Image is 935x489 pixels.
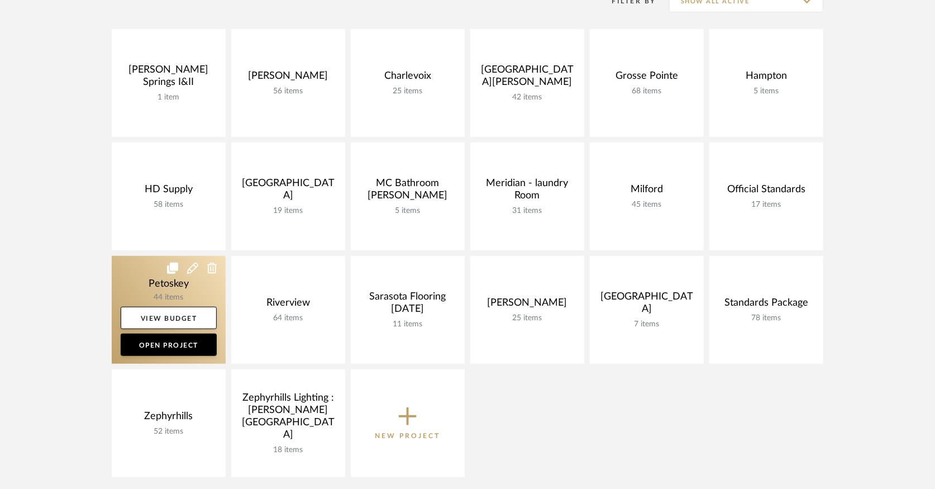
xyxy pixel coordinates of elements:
div: 31 items [479,206,575,216]
div: 25 items [479,314,575,323]
div: 5 items [360,206,456,216]
p: New Project [375,430,441,441]
div: Zephyrhills Lighting : [PERSON_NAME][GEOGRAPHIC_DATA] [240,392,336,445]
div: Milford [599,183,695,200]
div: HD Supply [121,183,217,200]
button: New Project [351,369,465,477]
div: 45 items [599,200,695,210]
div: [GEOGRAPHIC_DATA] [240,177,336,206]
div: 58 items [121,200,217,210]
div: Official Standards [718,183,814,200]
div: Riverview [240,297,336,314]
div: 5 items [718,87,814,96]
div: 7 items [599,320,695,329]
div: 25 items [360,87,456,96]
div: [PERSON_NAME] [479,297,575,314]
div: 17 items [718,200,814,210]
div: Meridian - laundry Room [479,177,575,206]
div: Zephyrhills [121,410,217,427]
div: Sarasota Flooring [DATE] [360,291,456,320]
div: Hampton [718,70,814,87]
a: Open Project [121,334,217,356]
div: 11 items [360,320,456,329]
div: 19 items [240,206,336,216]
div: 64 items [240,314,336,323]
div: Grosse Pointe [599,70,695,87]
div: 42 items [479,93,575,102]
div: 68 items [599,87,695,96]
div: 52 items [121,427,217,436]
div: Charlevoix [360,70,456,87]
div: [PERSON_NAME] [240,70,336,87]
div: 56 items [240,87,336,96]
a: View Budget [121,307,217,329]
div: 78 items [718,314,814,323]
div: [PERSON_NAME] Springs I&II [121,64,217,93]
div: 1 item [121,93,217,102]
div: [GEOGRAPHIC_DATA][PERSON_NAME] [479,64,575,93]
div: Standards Package [718,297,814,314]
div: [GEOGRAPHIC_DATA] [599,291,695,320]
div: MC Bathroom [PERSON_NAME] [360,177,456,206]
div: 18 items [240,445,336,455]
